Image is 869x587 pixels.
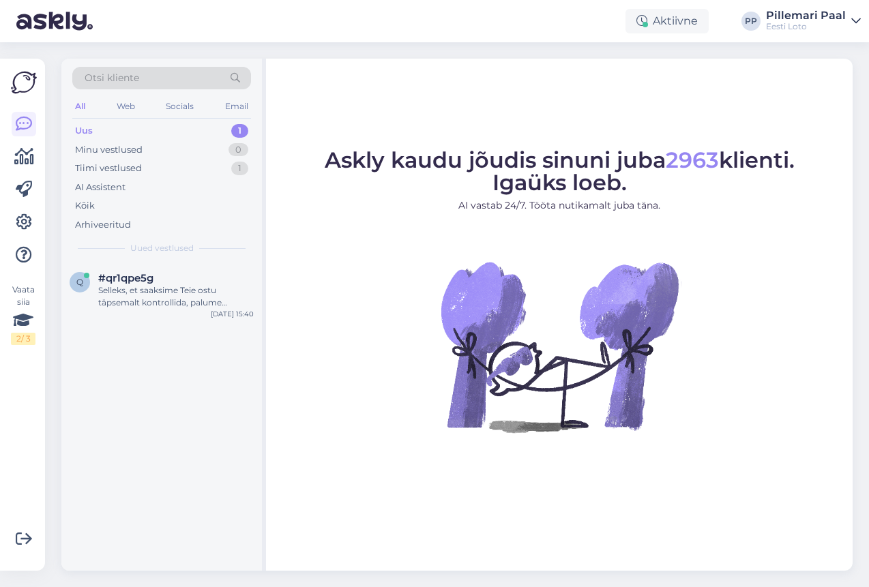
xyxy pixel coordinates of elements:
div: Web [114,97,138,115]
div: Socials [163,97,196,115]
div: 1 [231,162,248,175]
div: 0 [229,143,248,157]
span: Askly kaudu jõudis sinuni juba klienti. Igaüks loeb. [325,147,795,196]
img: Askly Logo [11,70,37,95]
div: Tiimi vestlused [75,162,142,175]
img: No Chat active [437,224,682,469]
div: Minu vestlused [75,143,143,157]
div: Uus [75,124,93,138]
div: Email [222,97,251,115]
div: Kõik [75,199,95,213]
div: Selleks, et saaksime Teie ostu täpsemalt kontrollida, palume edastada oma ees- ja perekonnanimi, ... [98,284,254,309]
div: All [72,97,88,115]
a: Pillemari PaalEesti Loto [766,10,861,32]
div: PP [741,12,761,31]
div: Eesti Loto [766,21,846,32]
span: #qr1qpe5g [98,272,153,284]
span: q [76,277,83,287]
span: 2963 [666,147,719,173]
div: Vaata siia [11,284,35,345]
p: AI vastab 24/7. Tööta nutikamalt juba täna. [325,198,795,213]
span: Otsi kliente [85,71,139,85]
div: [DATE] 15:40 [211,309,254,319]
span: Uued vestlused [130,242,194,254]
div: Arhiveeritud [75,218,131,232]
div: 1 [231,124,248,138]
div: Aktiivne [625,9,709,33]
div: 2 / 3 [11,333,35,345]
div: AI Assistent [75,181,126,194]
div: Pillemari Paal [766,10,846,21]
